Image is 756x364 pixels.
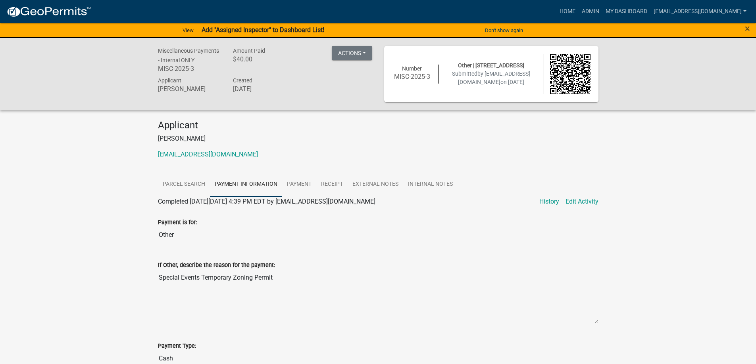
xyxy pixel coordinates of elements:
h6: MISC-2025-3 [392,73,433,80]
h4: Applicant [158,120,598,131]
a: Admin [579,4,602,19]
button: Close [745,24,750,33]
span: Miscellaneous Payments - Internal ONLY [158,48,219,63]
span: Amount Paid [233,48,265,54]
label: If Other, describe the reason for the payment: [158,263,275,268]
textarea: Special Events Temporary Zoning Permit [158,270,598,324]
a: View [179,24,197,37]
strong: Add "Assigned Inspector" to Dashboard List! [202,26,324,34]
a: My Dashboard [602,4,650,19]
h6: [DATE] [233,85,296,93]
img: QR code [550,54,591,94]
a: Receipt [316,172,348,197]
span: Created [233,77,252,84]
h6: $40.00 [233,55,296,63]
span: by [EMAIL_ADDRESS][DOMAIN_NAME] [458,71,530,85]
button: Actions [332,46,372,60]
h6: [PERSON_NAME] [158,85,221,93]
a: External Notes [348,172,403,197]
a: Payment [282,172,316,197]
a: History [539,197,559,206]
a: Parcel search [158,172,210,197]
span: Other | [STREET_ADDRESS] [458,62,524,69]
a: Home [556,4,579,19]
span: Submitted on [DATE] [452,71,530,85]
span: × [745,23,750,34]
a: Payment Information [210,172,282,197]
p: [PERSON_NAME] [158,134,598,143]
a: Internal Notes [403,172,458,197]
label: Payment Type: [158,343,196,349]
a: Edit Activity [566,197,598,206]
a: [EMAIL_ADDRESS][DOMAIN_NAME] [650,4,750,19]
span: Number [402,65,422,72]
a: [EMAIL_ADDRESS][DOMAIN_NAME] [158,151,258,158]
button: Don't show again [482,24,526,37]
label: Payment is for: [158,220,197,225]
span: Applicant [158,77,181,84]
h6: MISC-2025-3 [158,65,221,72]
span: Completed [DATE][DATE] 4:39 PM EDT by [EMAIL_ADDRESS][DOMAIN_NAME] [158,198,375,205]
